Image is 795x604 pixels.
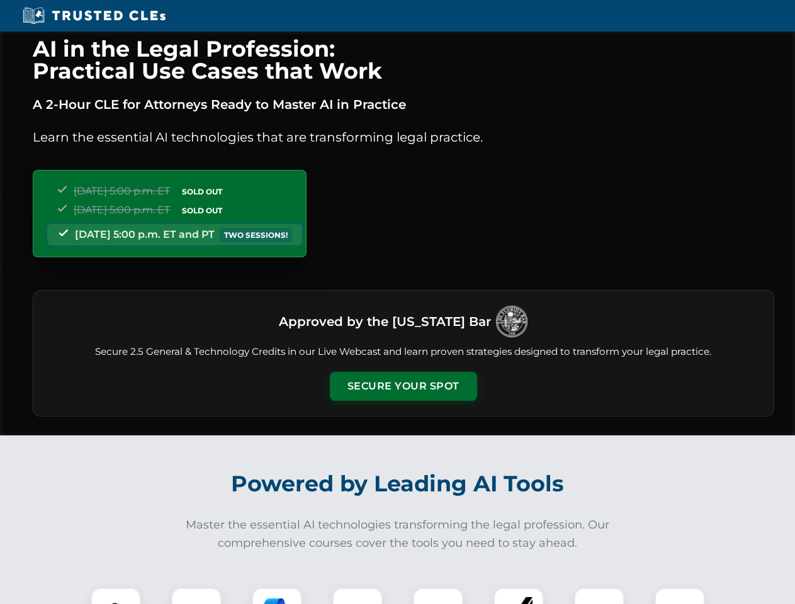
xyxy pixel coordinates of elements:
img: Trusted CLEs [19,6,169,25]
span: SOLD OUT [178,204,227,217]
p: A 2-Hour CLE for Attorneys Ready to Master AI in Practice [33,94,774,115]
span: SOLD OUT [178,185,227,198]
button: Secure Your Spot [330,372,477,401]
img: Logo [496,306,527,337]
h2: Powered by Leading AI Tools [49,462,747,506]
h1: AI in the Legal Profession: Practical Use Cases that Work [33,38,774,82]
p: Secure 2.5 General & Technology Credits in our Live Webcast and learn proven strategies designed ... [48,345,758,359]
p: Learn the essential AI technologies that are transforming legal practice. [33,127,774,147]
span: [DATE] 5:00 p.m. ET [74,204,170,216]
h3: Approved by the [US_STATE] Bar [279,310,491,333]
span: [DATE] 5:00 p.m. ET [74,185,170,197]
p: Master the essential AI technologies transforming the legal profession. Our comprehensive courses... [178,516,618,552]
